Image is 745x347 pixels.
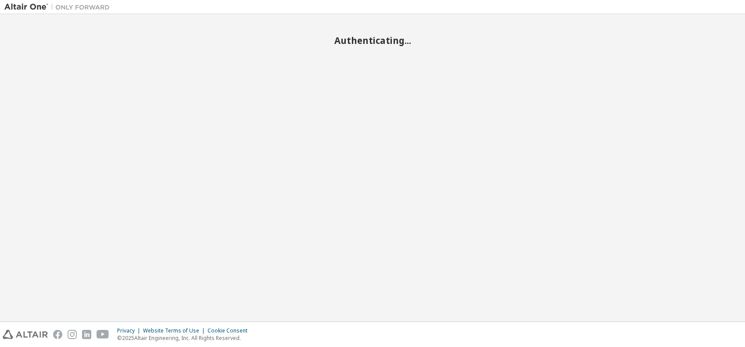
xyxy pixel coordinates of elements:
[117,334,253,342] p: © 2025 Altair Engineering, Inc. All Rights Reserved.
[97,330,109,339] img: youtube.svg
[53,330,62,339] img: facebook.svg
[208,327,253,334] div: Cookie Consent
[4,3,114,11] img: Altair One
[143,327,208,334] div: Website Terms of Use
[4,35,741,46] h2: Authenticating...
[3,330,48,339] img: altair_logo.svg
[68,330,77,339] img: instagram.svg
[117,327,143,334] div: Privacy
[82,330,91,339] img: linkedin.svg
